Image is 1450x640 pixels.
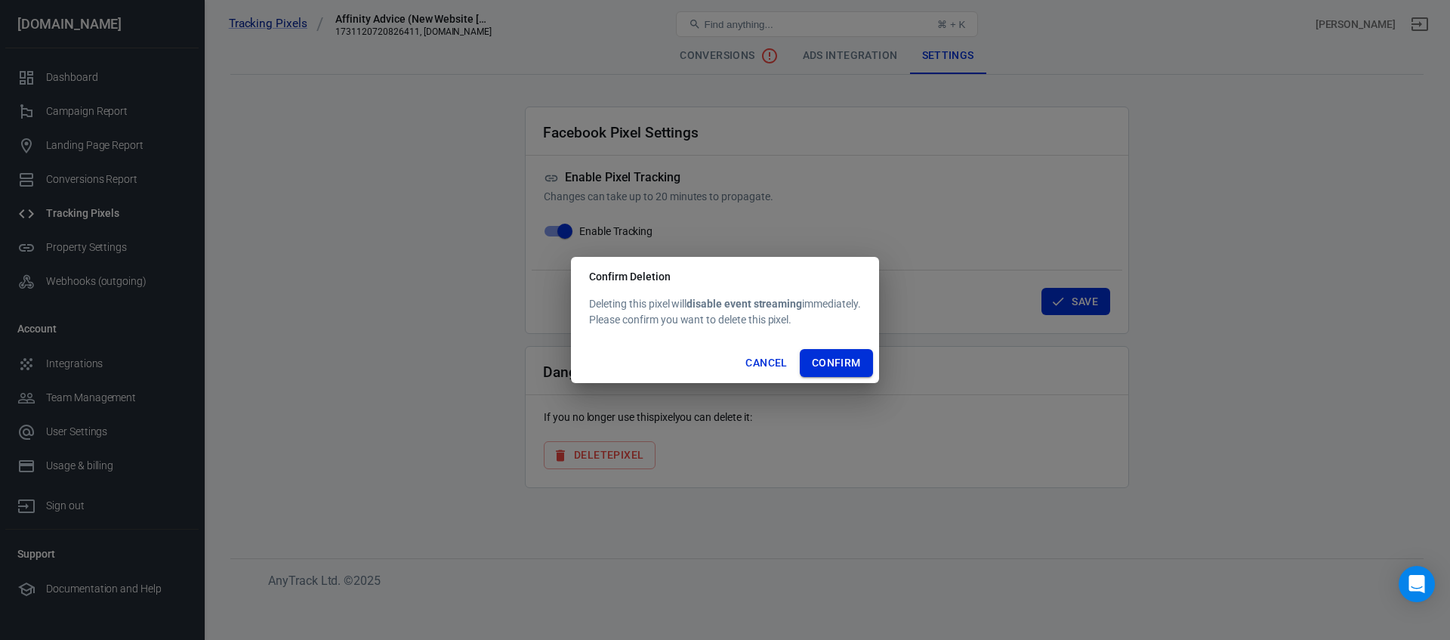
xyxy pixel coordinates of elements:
button: Confirm [800,349,873,377]
button: Cancel [739,349,793,377]
div: Open Intercom Messenger [1399,566,1435,602]
div: Deleting this pixel will immediately. Please confirm you want to delete this pixel. [589,296,860,328]
strong: disable event streaming [686,298,802,310]
h2: Confirm Deletion [571,257,878,296]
